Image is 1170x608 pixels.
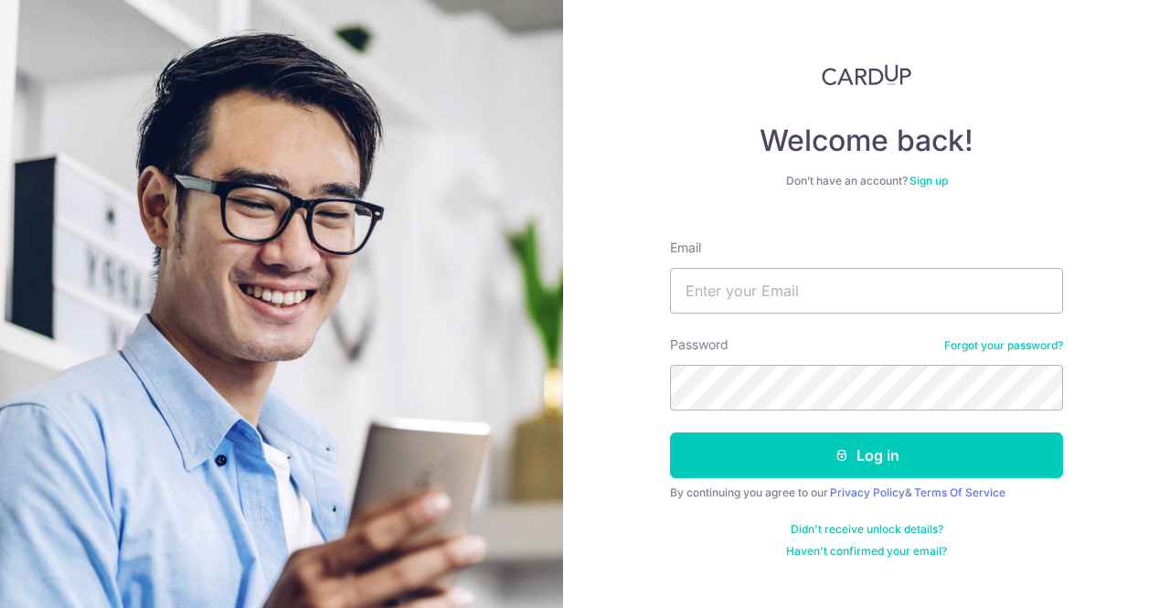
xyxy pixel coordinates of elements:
a: Haven't confirmed your email? [786,544,947,559]
input: Enter your Email [670,268,1063,314]
div: By continuing you agree to our & [670,485,1063,500]
a: Forgot your password? [944,338,1063,353]
a: Privacy Policy [830,485,905,499]
img: CardUp Logo [822,64,911,86]
label: Password [670,336,729,354]
h4: Welcome back! [670,123,1063,159]
a: Sign up [909,174,948,187]
button: Log in [670,432,1063,478]
a: Didn't receive unlock details? [791,522,943,537]
a: Terms Of Service [914,485,1005,499]
div: Don’t have an account? [670,174,1063,188]
label: Email [670,239,701,257]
